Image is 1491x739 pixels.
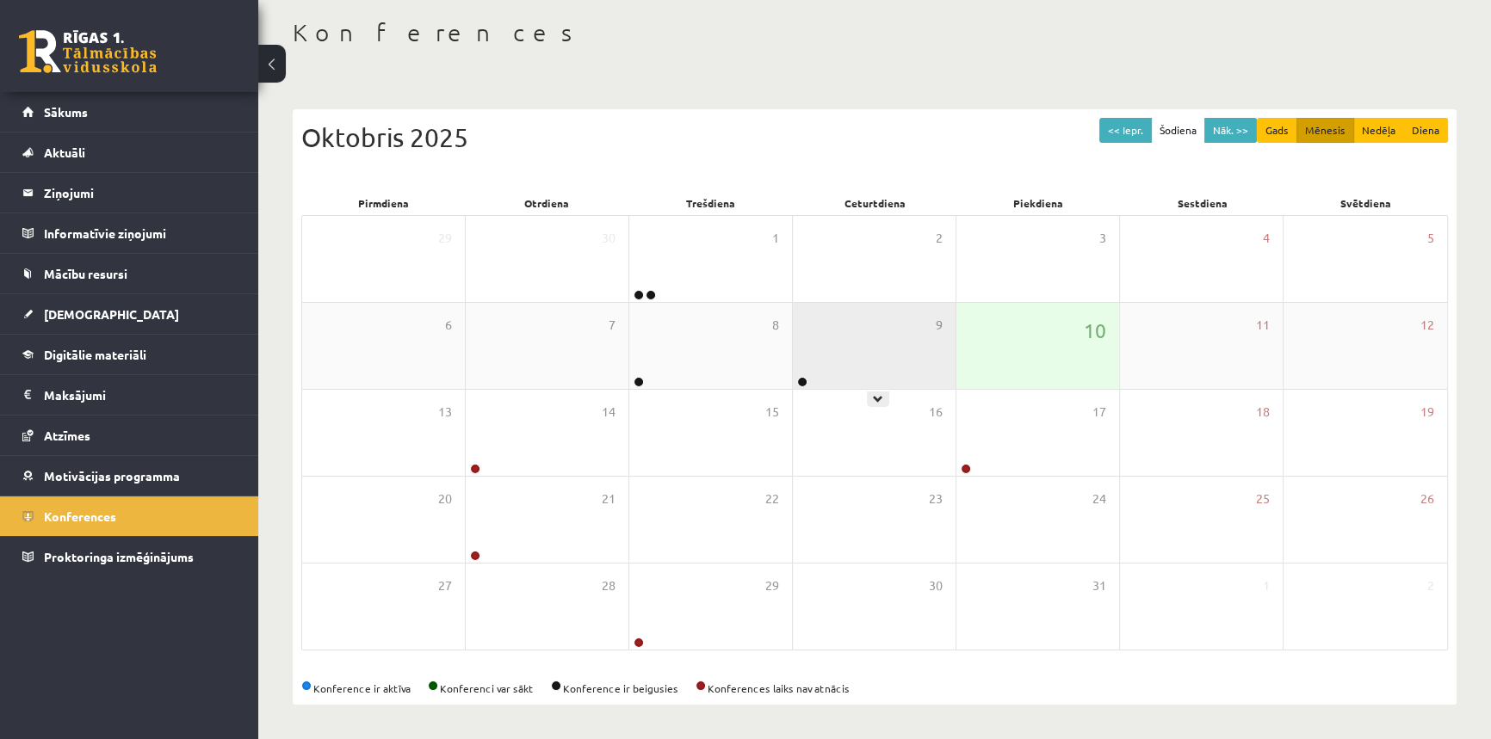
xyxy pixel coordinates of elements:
div: Piekdiena [956,191,1120,215]
a: Aktuāli [22,132,237,172]
span: 2 [936,229,943,248]
span: 28 [602,576,616,595]
span: 21 [602,490,616,508]
span: Konferences [44,508,116,524]
legend: Informatīvie ziņojumi [44,213,237,253]
span: Motivācijas programma [44,468,180,483]
span: 1 [1263,576,1270,595]
a: Ziņojumi [22,173,237,212]
span: 3 [1099,229,1106,248]
span: 30 [602,229,616,248]
span: 24 [1092,490,1106,508]
span: 5 [1427,229,1434,248]
div: Konference ir aktīva Konferenci var sākt Konference ir beigusies Konferences laiks nav atnācis [301,680,1448,696]
a: Konferences [22,496,237,536]
span: Sākums [44,104,88,120]
a: Proktoringa izmēģinājums [22,537,237,576]
button: Mēnesis [1296,118,1354,143]
h1: Konferences [293,18,1457,47]
a: Atzīmes [22,416,237,455]
div: Ceturtdiena [793,191,956,215]
button: Gads [1257,118,1297,143]
span: 30 [929,576,943,595]
div: Sestdiena [1120,191,1284,215]
a: [DEMOGRAPHIC_DATA] [22,294,237,334]
div: Trešdiena [629,191,793,215]
span: Proktoringa izmēģinājums [44,549,194,564]
span: 4 [1263,229,1270,248]
span: 10 [1084,316,1106,345]
span: 29 [765,576,779,595]
span: 22 [765,490,779,508]
span: 27 [438,576,452,595]
a: Maksājumi [22,375,237,415]
span: 23 [929,490,943,508]
button: Nedēļa [1353,118,1404,143]
span: 14 [602,403,616,422]
a: Rīgas 1. Tālmācības vidusskola [19,30,157,73]
span: Aktuāli [44,145,85,160]
div: Oktobris 2025 [301,118,1448,157]
span: 7 [609,316,616,335]
a: Mācību resursi [22,254,237,293]
span: 20 [438,490,452,508]
span: 12 [1420,316,1434,335]
span: 15 [765,403,779,422]
span: 11 [1256,316,1270,335]
span: Atzīmes [44,428,90,443]
a: Sākums [22,92,237,132]
span: 2 [1427,576,1434,595]
span: 17 [1092,403,1106,422]
button: Nāk. >> [1204,118,1257,143]
a: Digitālie materiāli [22,335,237,374]
span: 19 [1420,403,1434,422]
span: 6 [445,316,452,335]
legend: Ziņojumi [44,173,237,212]
span: 9 [936,316,943,335]
span: 13 [438,403,452,422]
a: Informatīvie ziņojumi [22,213,237,253]
span: Digitālie materiāli [44,347,146,362]
span: 18 [1256,403,1270,422]
span: 29 [438,229,452,248]
div: Pirmdiena [301,191,465,215]
span: 1 [772,229,779,248]
div: Otrdiena [465,191,628,215]
span: 25 [1256,490,1270,508]
span: 31 [1092,576,1106,595]
div: Svētdiena [1284,191,1448,215]
a: Motivācijas programma [22,456,237,496]
button: Šodiena [1151,118,1205,143]
span: 16 [929,403,943,422]
span: [DEMOGRAPHIC_DATA] [44,306,179,322]
button: << Iepr. [1099,118,1152,143]
button: Diena [1403,118,1448,143]
span: 8 [772,316,779,335]
span: Mācību resursi [44,266,127,281]
legend: Maksājumi [44,375,237,415]
span: 26 [1420,490,1434,508]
